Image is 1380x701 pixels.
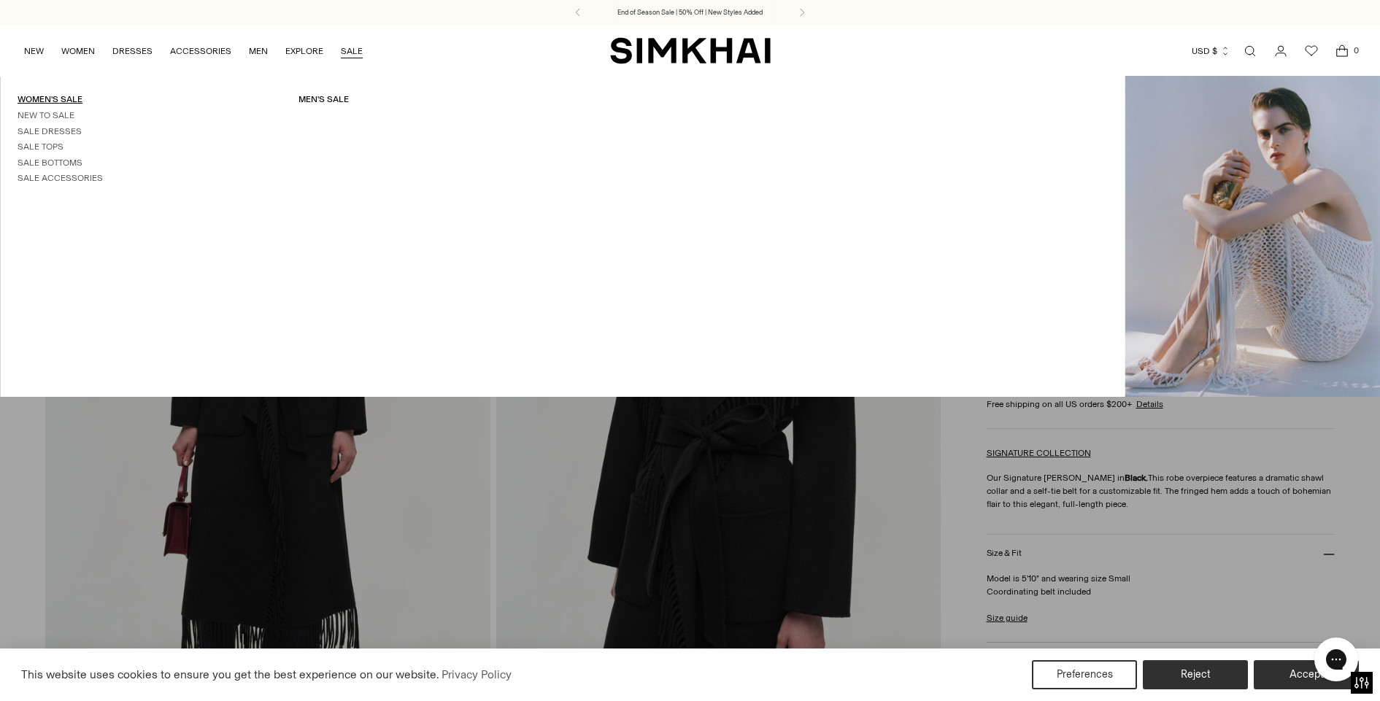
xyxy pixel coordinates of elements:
iframe: Gorgias live chat messenger [1307,632,1365,686]
a: SALE [341,35,363,67]
a: Open search modal [1236,36,1265,66]
a: WOMEN [61,35,95,67]
button: USD $ [1192,35,1230,67]
iframe: Sign Up via Text for Offers [12,646,147,689]
a: ACCESSORIES [170,35,231,67]
a: NEW [24,35,44,67]
a: SIMKHAI [610,36,771,65]
span: This website uses cookies to ensure you get the best experience on our website. [21,667,439,681]
a: End of Season Sale | 50% Off | New Styles Added [617,7,763,18]
button: Accept [1254,660,1359,689]
a: Open cart modal [1327,36,1357,66]
a: Go to the account page [1266,36,1295,66]
a: Wishlist [1297,36,1326,66]
a: DRESSES [112,35,153,67]
button: Reject [1143,660,1248,689]
button: Preferences [1032,660,1137,689]
a: MEN [249,35,268,67]
a: Privacy Policy (opens in a new tab) [439,664,514,686]
span: 0 [1349,44,1362,57]
a: EXPLORE [285,35,323,67]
